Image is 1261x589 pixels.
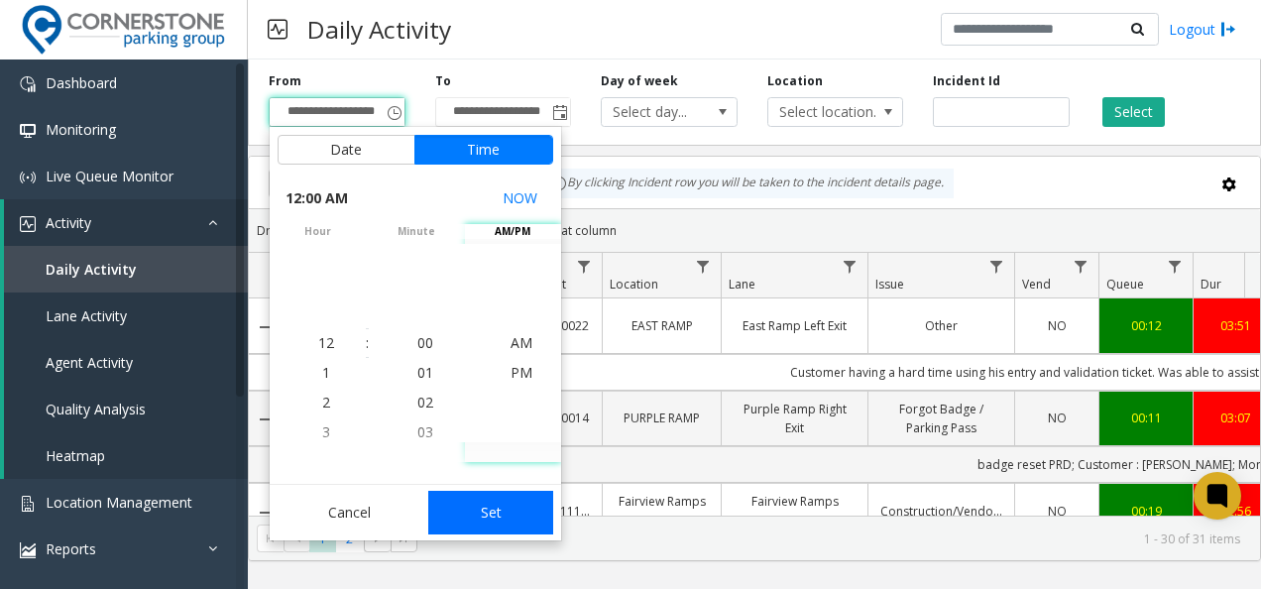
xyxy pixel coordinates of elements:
a: Lane Activity [4,293,248,339]
span: Toggle popup [383,98,404,126]
button: Date tab [278,135,415,165]
a: 111111 [553,502,590,521]
a: East Ramp Left Exit [734,316,856,335]
span: 12 [318,333,334,352]
a: Fairview Ramps Generic Lane [734,492,856,530]
a: EAST RAMP [615,316,709,335]
button: Time tab [414,135,553,165]
a: Lane Filter Menu [837,253,863,280]
img: 'icon' [20,216,36,232]
img: 'icon' [20,170,36,185]
span: Lane [729,276,755,293]
span: Monitoring [46,120,116,139]
a: Collapse Details [249,319,281,335]
a: NO [1027,502,1087,521]
a: 10014 [553,409,590,427]
a: Quality Analysis [4,386,248,432]
label: To [435,72,451,90]
a: Forgot Badge / Parking Pass [880,400,1002,437]
span: Activity [46,213,91,232]
a: 00:12 [1111,316,1181,335]
a: Construction/Vendors [880,502,1002,521]
span: 12:00 AM [286,184,348,212]
label: From [269,72,301,90]
span: NO [1048,503,1067,520]
span: Vend [1022,276,1051,293]
span: minute [369,224,465,239]
h3: Daily Activity [297,5,461,54]
span: Location [610,276,658,293]
a: 00:19 [1111,502,1181,521]
span: Location Management [46,493,192,512]
span: PM [511,363,532,382]
label: Incident Id [933,72,1000,90]
a: Collapse Details [249,505,281,521]
span: Select location... [768,98,875,126]
span: 3 [322,422,330,441]
span: Heatmap [46,446,105,465]
span: Issue [875,276,904,293]
a: Lot Filter Menu [571,253,598,280]
img: 'icon' [20,76,36,92]
a: NO [1027,316,1087,335]
a: Purple Ramp Right Exit [734,400,856,437]
span: Toggle popup [548,98,570,126]
a: Daily Activity [4,246,248,293]
img: 'icon' [20,123,36,139]
span: 01 [417,363,433,382]
span: Quality Analysis [46,400,146,418]
button: Select [1102,97,1165,127]
button: Set [428,491,553,534]
a: Collapse Details [249,412,281,427]
a: Vend Filter Menu [1068,253,1094,280]
span: Dashboard [46,73,117,92]
span: hour [270,224,366,239]
kendo-pager-info: 1 - 30 of 31 items [429,530,1240,547]
span: 03 [417,422,433,441]
span: 02 [417,393,433,412]
span: Select day... [602,98,709,126]
span: 1 [322,363,330,382]
span: Reports [46,539,96,558]
span: Live Queue Monitor [46,167,173,185]
a: Heatmap [4,432,248,479]
a: Other [880,316,1002,335]
div: Data table [249,253,1260,516]
img: logout [1220,19,1236,40]
a: Issue Filter Menu [983,253,1010,280]
a: Agent Activity [4,339,248,386]
span: Lane Activity [46,306,127,325]
span: Agent Activity [46,353,133,372]
span: 2 [322,393,330,412]
a: Activity [4,199,248,246]
span: AM [511,333,532,352]
span: 00 [417,333,433,352]
a: Queue Filter Menu [1162,253,1189,280]
a: PURPLE RAMP [615,409,709,427]
a: 00:11 [1111,409,1181,427]
label: Location [767,72,823,90]
div: Drag a column header and drop it here to group by that column [249,213,1260,248]
img: 'icon' [20,542,36,558]
span: AM/PM [465,224,561,239]
span: Dur [1201,276,1221,293]
span: Queue [1106,276,1144,293]
div: : [366,333,369,353]
a: NO [1027,409,1087,427]
a: 10022 [553,316,590,335]
a: Location Filter Menu [690,253,717,280]
a: Logout [1169,19,1236,40]
span: NO [1048,410,1067,426]
div: By clicking Incident row you will be taken to the incident details page. [541,169,954,198]
span: NO [1048,317,1067,334]
img: pageIcon [268,5,287,54]
img: 'icon' [20,496,36,512]
a: Fairview Ramps Generic Lane [615,492,709,530]
span: Daily Activity [46,260,137,279]
label: Day of week [601,72,678,90]
button: Select now [495,180,545,216]
button: Cancel [278,491,423,534]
